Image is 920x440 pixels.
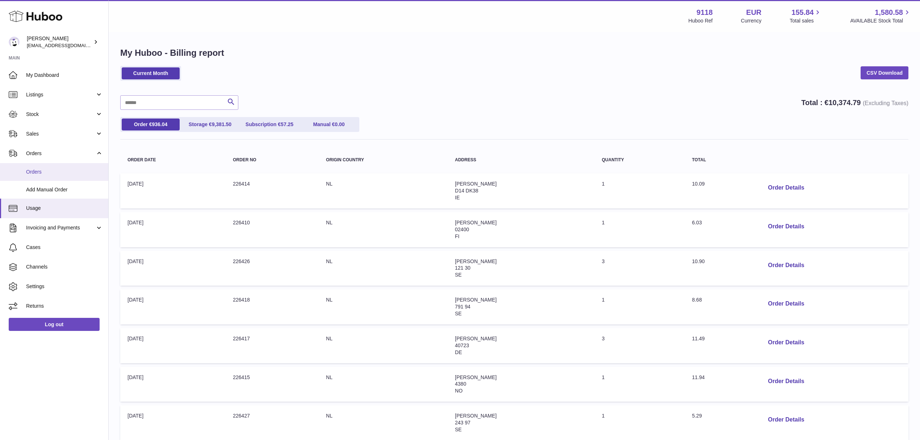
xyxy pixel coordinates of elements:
[875,8,903,17] span: 1,580.58
[120,251,226,286] td: [DATE]
[152,121,167,127] span: 936.04
[26,169,103,175] span: Orders
[26,283,103,290] span: Settings
[455,427,462,432] span: SE
[455,420,471,426] span: 243 97
[26,244,103,251] span: Cases
[746,8,761,17] strong: EUR
[594,150,685,170] th: Quantity
[594,212,685,247] td: 1
[120,289,226,324] td: [DATE]
[226,289,319,324] td: 226418
[850,8,911,24] a: 1,580.58 AVAILABLE Stock Total
[790,17,822,24] span: Total sales
[26,205,103,212] span: Usage
[226,212,319,247] td: 226410
[226,173,319,208] td: 226414
[319,150,448,170] th: Origin Country
[762,296,810,311] button: Order Details
[861,66,908,79] a: CSV Download
[594,367,685,402] td: 1
[212,121,232,127] span: 9,381.50
[863,100,908,106] span: (Excluding Taxes)
[455,220,497,225] span: [PERSON_NAME]
[455,343,469,348] span: 40723
[692,297,702,303] span: 8.68
[120,173,226,208] td: [DATE]
[455,265,471,271] span: 121 30
[762,258,810,273] button: Order Details
[455,272,462,278] span: SE
[455,413,497,419] span: [PERSON_NAME]
[697,8,713,17] strong: 9118
[762,335,810,350] button: Order Details
[335,121,344,127] span: 0.00
[319,251,448,286] td: NL
[26,186,103,193] span: Add Manual Order
[319,173,448,208] td: NL
[455,181,497,187] span: [PERSON_NAME]
[26,150,95,157] span: Orders
[241,119,298,130] a: Subscription €57.25
[455,258,497,264] span: [PERSON_NAME]
[122,67,180,79] a: Current Month
[281,121,293,127] span: 57.25
[300,119,358,130] a: Manual €0.00
[26,224,95,231] span: Invoicing and Payments
[455,311,462,316] span: SE
[685,150,755,170] th: Total
[226,251,319,286] td: 226426
[9,37,20,47] img: internalAdmin-9118@internal.huboo.com
[791,8,814,17] span: 155.84
[26,130,95,137] span: Sales
[455,388,463,394] span: NO
[455,349,462,355] span: DE
[594,328,685,363] td: 3
[120,150,226,170] th: Order Date
[226,328,319,363] td: 226417
[26,111,95,118] span: Stock
[226,150,319,170] th: Order no
[455,227,469,232] span: 02400
[692,220,702,225] span: 6.03
[741,17,762,24] div: Currency
[226,367,319,402] td: 226415
[120,47,908,59] h1: My Huboo - Billing report
[594,251,685,286] td: 3
[319,212,448,247] td: NL
[120,212,226,247] td: [DATE]
[455,374,497,380] span: [PERSON_NAME]
[26,303,103,310] span: Returns
[9,318,100,331] a: Log out
[594,173,685,208] td: 1
[762,180,810,195] button: Order Details
[455,381,466,387] span: 4380
[448,150,594,170] th: Address
[692,181,704,187] span: 10.09
[319,367,448,402] td: NL
[27,35,92,49] div: [PERSON_NAME]
[319,289,448,324] td: NL
[455,233,459,239] span: FI
[828,99,861,107] span: 10,374.79
[455,195,460,200] span: IE
[762,219,810,234] button: Order Details
[692,413,702,419] span: 5.29
[26,72,103,79] span: My Dashboard
[27,42,106,48] span: [EMAIL_ADDRESS][DOMAIN_NAME]
[692,336,704,341] span: 11.49
[120,328,226,363] td: [DATE]
[762,374,810,389] button: Order Details
[455,297,497,303] span: [PERSON_NAME]
[692,258,704,264] span: 10.90
[122,119,180,130] a: Order €936.04
[801,99,908,107] strong: Total : €
[455,188,478,194] span: D14 DK38
[455,304,471,310] span: 791 94
[319,328,448,363] td: NL
[594,289,685,324] td: 1
[790,8,822,24] a: 155.84 Total sales
[181,119,239,130] a: Storage €9,381.50
[26,263,103,270] span: Channels
[455,336,497,341] span: [PERSON_NAME]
